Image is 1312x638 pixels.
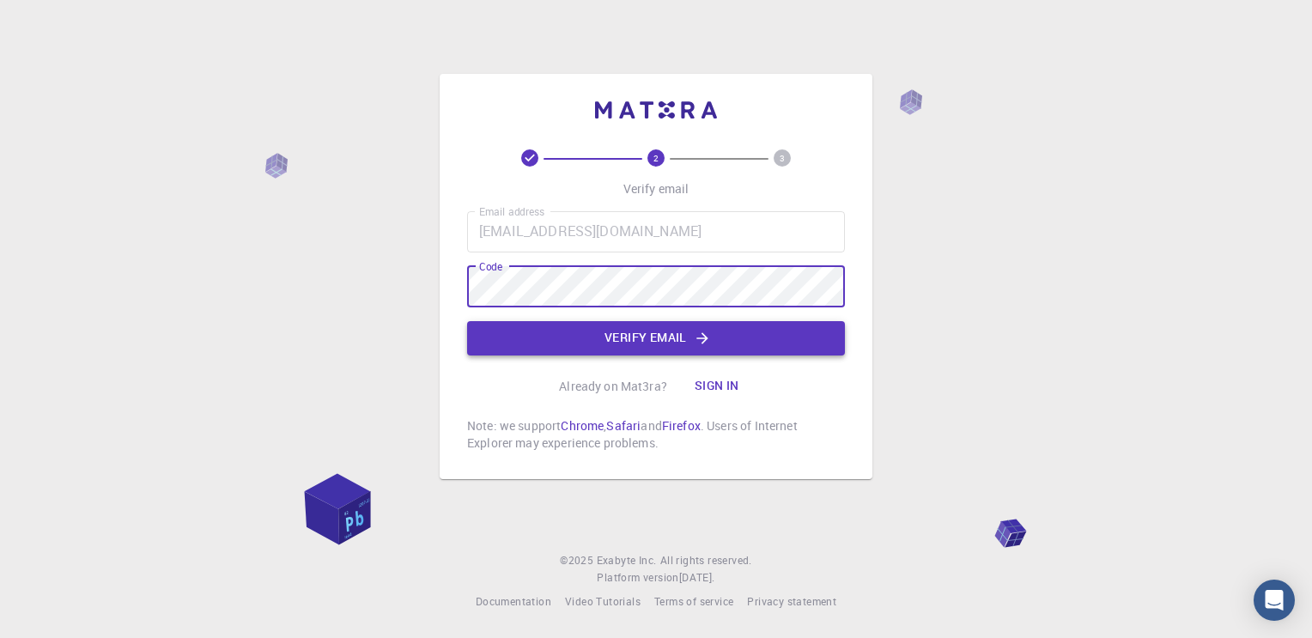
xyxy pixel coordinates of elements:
a: Firefox [662,417,701,434]
a: Video Tutorials [565,593,641,611]
a: Documentation [476,593,551,611]
span: All rights reserved. [660,552,752,569]
a: Chrome [561,417,604,434]
span: Privacy statement [747,594,836,608]
span: Documentation [476,594,551,608]
text: 3 [780,152,785,164]
a: [DATE]. [679,569,715,586]
label: Code [479,259,502,274]
text: 2 [653,152,659,164]
span: Exabyte Inc. [597,553,657,567]
div: Open Intercom Messenger [1254,580,1295,621]
span: Video Tutorials [565,594,641,608]
p: Already on Mat3ra? [559,378,667,395]
a: Safari [606,417,641,434]
a: Terms of service [654,593,733,611]
button: Verify email [467,321,845,355]
button: Sign in [681,369,753,404]
p: Note: we support , and . Users of Internet Explorer may experience problems. [467,417,845,452]
a: Exabyte Inc. [597,552,657,569]
span: Platform version [597,569,678,586]
span: Terms of service [654,594,733,608]
label: Email address [479,204,544,219]
span: © 2025 [560,552,596,569]
span: [DATE] . [679,570,715,584]
a: Privacy statement [747,593,836,611]
p: Verify email [623,180,689,197]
